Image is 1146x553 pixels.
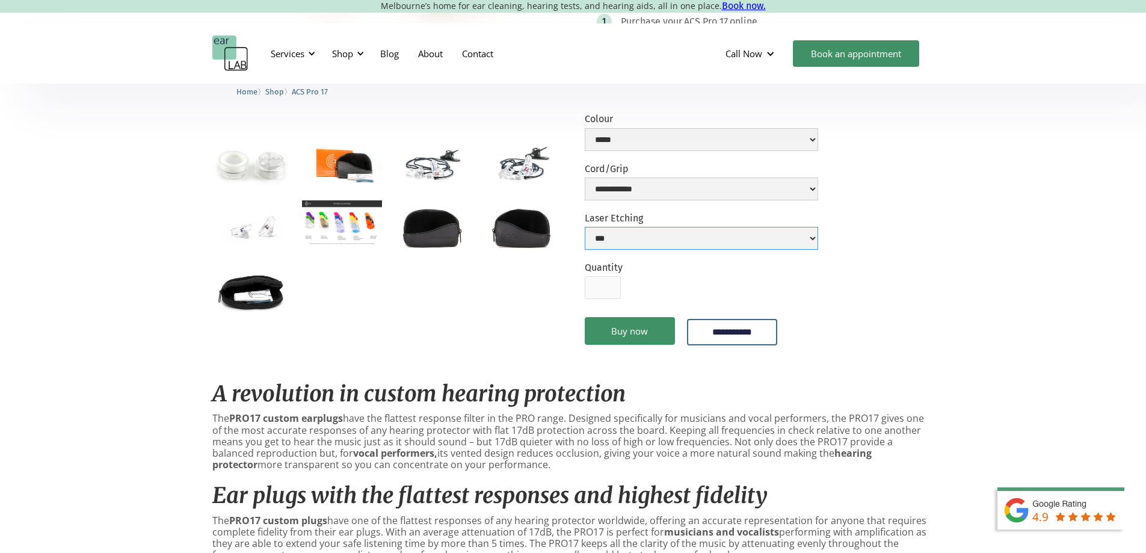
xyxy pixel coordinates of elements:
[302,137,382,191] a: open lightbox
[392,137,472,190] a: open lightbox
[265,87,284,96] span: Shop
[263,36,319,72] div: Services
[716,36,787,72] div: Call Now
[212,263,292,316] a: open lightbox
[392,200,472,253] a: open lightbox
[212,200,292,253] a: open lightbox
[684,16,728,28] div: ACS Pro 17
[621,16,682,28] div: Purchase your
[212,380,626,407] em: A revolution in custom hearing protection
[302,200,382,246] a: open lightbox
[292,85,328,97] a: ACS Pro 17
[730,16,757,28] div: online
[371,36,408,71] a: Blog
[212,36,248,72] a: home
[585,262,623,273] label: Quantity
[353,446,437,460] strong: vocal performers,
[236,85,257,97] a: Home
[585,317,675,345] a: Buy now
[229,514,327,527] strong: PRO17 custom plugs
[585,113,818,125] label: Colour
[602,17,606,26] div: 1
[212,482,768,509] em: Ear plugs with the flattest responses and highest fidelity
[212,137,292,190] a: open lightbox
[236,85,265,98] li: 〉
[271,48,304,60] div: Services
[265,85,292,98] li: 〉
[292,87,328,96] span: ACS Pro 17
[332,48,353,60] div: Shop
[585,163,818,175] label: Cord/Grip
[325,36,368,72] div: Shop
[212,413,934,471] p: The have the flattest response filter in the PRO range. Designed specifically for musicians and v...
[229,412,343,425] strong: PRO17 custom earplugs
[265,85,284,97] a: Shop
[408,36,452,71] a: About
[452,36,503,71] a: Contact
[585,212,818,224] label: Laser Etching
[664,525,779,539] strong: musicians and vocalists
[236,87,257,96] span: Home
[725,48,762,60] div: Call Now
[481,200,561,253] a: open lightbox
[481,137,561,190] a: open lightbox
[793,40,919,67] a: Book an appointment
[212,446,872,471] strong: hearing protector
